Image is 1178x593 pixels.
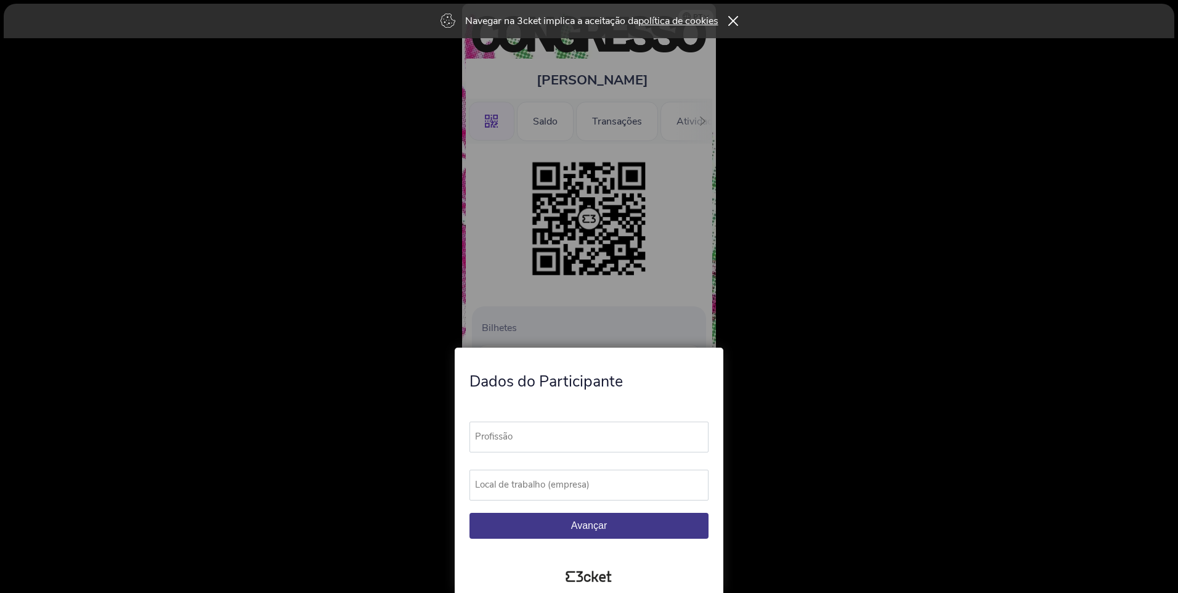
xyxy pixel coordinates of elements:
button: Avançar [469,513,709,539]
span: Avançar [571,520,607,531]
label: Local de trabalho (empresa) [469,470,720,500]
label: Profissão [469,422,720,452]
p: Navegar na 3cket implica a aceitação da [465,14,718,28]
a: política de cookies [638,14,718,28]
h4: Dados do Participante [469,371,709,392]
